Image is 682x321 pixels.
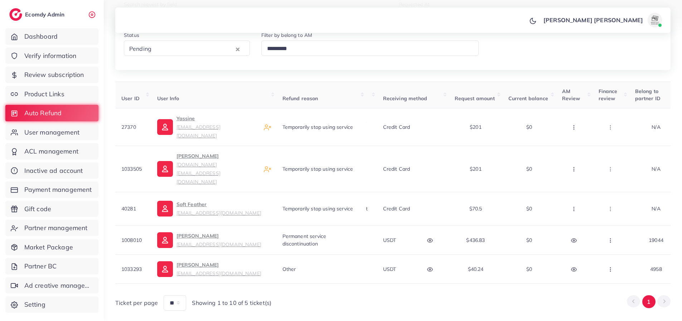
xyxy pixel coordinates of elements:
div: Search for option [261,40,479,56]
a: Dashboard [5,28,98,45]
p: Credit card [383,204,410,213]
span: $0 [526,166,532,172]
a: Partner management [5,220,98,236]
span: Market Package [24,243,73,252]
a: Verify information [5,48,98,64]
span: Partner management [24,223,88,233]
input: Search for option [265,43,470,54]
span: Temporarily stop using service [282,205,353,212]
span: 40281 [121,205,136,212]
span: 4958 [650,266,662,272]
a: Market Package [5,239,98,256]
span: User ID [121,95,140,102]
small: [EMAIL_ADDRESS][DOMAIN_NAME] [176,270,261,276]
img: ic-user-info.36bf1079.svg [157,232,173,248]
a: [PERSON_NAME] [PERSON_NAME]avatar [540,13,665,27]
p: [PERSON_NAME] [176,232,261,249]
span: Permanent service discontinuation [282,233,326,247]
a: Partner BC [5,258,98,274]
span: N/A [652,205,660,212]
span: Dashboard [24,32,58,41]
span: 27370 [121,124,136,130]
span: 1008010 [121,237,142,243]
div: Search for option [124,40,250,56]
span: 19044 [649,237,663,243]
span: Auto Refund [24,108,62,118]
input: Search for option [154,43,234,54]
span: Review subscription [24,70,84,79]
button: Go to page 1 [642,295,656,308]
span: $0 [526,237,532,243]
p: [PERSON_NAME] [176,261,261,278]
span: Receiving method [383,95,427,102]
span: $0 [526,205,532,212]
span: Request amount [455,95,495,102]
span: Temporarily stop using service [282,124,353,130]
p: [PERSON_NAME] [176,152,258,186]
span: N/A [652,124,660,130]
p: [PERSON_NAME] [PERSON_NAME] [543,16,643,24]
span: ACL management [24,147,78,156]
span: $436.83 [466,237,485,243]
span: $40.24 [468,266,484,272]
img: logo [9,8,22,21]
h2: Ecomdy Admin [25,11,66,18]
span: Verify information [24,51,77,60]
a: Gift code [5,201,98,217]
a: [PERSON_NAME][EMAIL_ADDRESS][DOMAIN_NAME] [157,232,261,249]
span: Finance review [599,88,618,102]
a: logoEcomdy Admin [9,8,66,21]
img: ic-user-info.36bf1079.svg [157,201,173,217]
img: ic-user-info.36bf1079.svg [157,261,173,277]
span: N/A [652,166,660,172]
p: USDT [383,265,396,273]
span: Inactive ad account [24,166,83,175]
span: Belong to partner ID [635,88,661,102]
img: ic-user-info.36bf1079.svg [157,119,173,135]
span: Pending [128,44,153,54]
p: Credit card [383,123,410,131]
small: [EMAIL_ADDRESS][DOMAIN_NAME] [176,241,261,247]
span: Product Links [24,89,64,99]
small: [EMAIL_ADDRESS][DOMAIN_NAME] [176,210,261,216]
span: $0 [526,266,532,272]
span: AM Review [562,88,580,102]
p: Soft Feather [176,200,261,217]
span: $201 [470,166,482,172]
p: USDT [383,236,396,244]
a: Yassine[EMAIL_ADDRESS][DOMAIN_NAME] [157,114,258,140]
span: Refund reason [282,95,318,102]
a: Payment management [5,181,98,198]
span: 1033505 [121,166,142,172]
a: [PERSON_NAME][EMAIL_ADDRESS][DOMAIN_NAME] [157,261,261,278]
span: Partner BC [24,262,57,271]
a: Setting [5,296,98,313]
span: Setting [24,300,45,309]
p: Credit card [383,165,410,173]
a: ACL management [5,143,98,160]
img: ic-user-info.36bf1079.svg [157,161,173,177]
img: avatar [648,13,662,27]
span: User Info [157,95,179,102]
p: Yassine [176,114,258,140]
span: Payment management [24,185,92,194]
span: Showing 1 to 10 of 5 ticket(s) [192,299,271,307]
span: Temporarily stop using service [282,166,353,172]
small: [EMAIL_ADDRESS][DOMAIN_NAME] [176,124,220,138]
ul: Pagination [627,295,671,308]
span: $70.5 [469,205,482,212]
a: Review subscription [5,67,98,83]
span: Other [282,266,296,272]
a: Product Links [5,86,98,102]
span: $0 [526,124,532,130]
a: Soft Feather[EMAIL_ADDRESS][DOMAIN_NAME] [157,200,261,217]
span: Ad creative management [24,281,93,290]
span: $201 [470,124,482,130]
button: Clear Selected [236,45,240,53]
a: [PERSON_NAME][DOMAIN_NAME][EMAIL_ADDRESS][DOMAIN_NAME] [157,152,258,186]
span: 1033293 [121,266,142,272]
span: Ticket per page [115,299,158,307]
span: Gift code [24,204,51,214]
span: User management [24,128,79,137]
a: Auto Refund [5,105,98,121]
